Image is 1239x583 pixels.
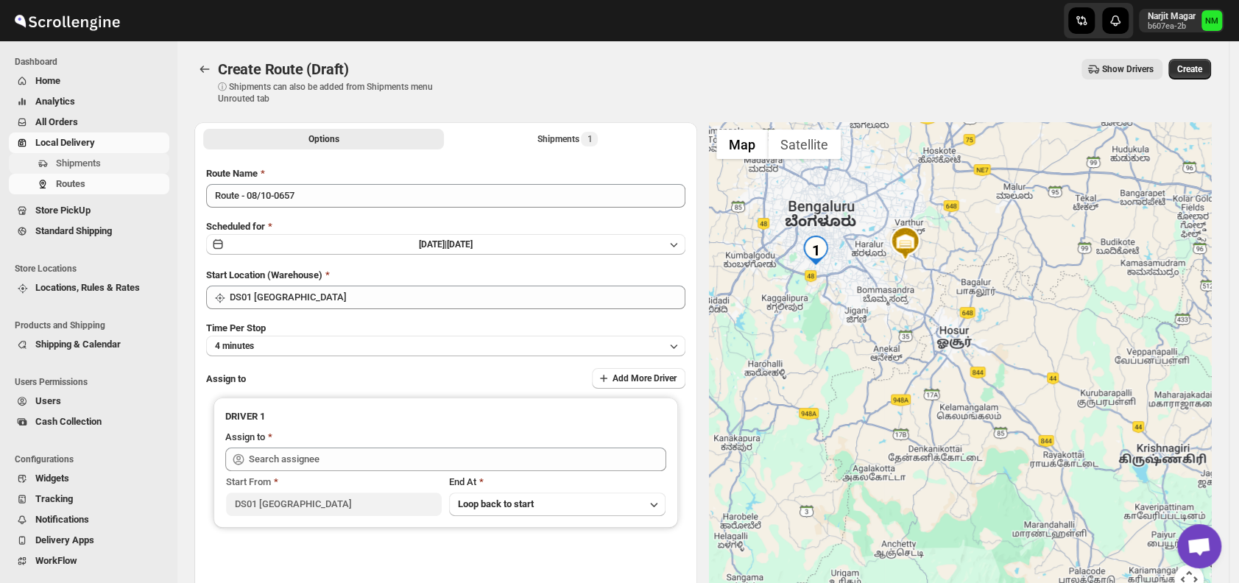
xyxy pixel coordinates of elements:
[249,448,666,471] input: Search assignee
[1102,63,1154,75] span: Show Drivers
[1201,10,1222,31] span: Narjit Magar
[230,286,685,309] input: Search location
[9,411,169,432] button: Cash Collection
[308,133,339,145] span: Options
[587,133,592,145] span: 1
[206,168,258,179] span: Route Name
[226,476,271,487] span: Start From
[35,137,95,148] span: Local Delivery
[458,498,534,509] span: Loop back to start
[9,489,169,509] button: Tracking
[35,534,94,545] span: Delivery Apps
[447,239,473,250] span: [DATE]
[35,473,69,484] span: Widgets
[1177,524,1221,568] div: Open chat
[35,514,89,525] span: Notifications
[9,334,169,355] button: Shipping & Calendar
[206,336,685,356] button: 4 minutes
[56,158,101,169] span: Shipments
[35,395,61,406] span: Users
[218,81,450,105] p: ⓘ Shipments can also be added from Shipments menu Unrouted tab
[1139,9,1224,32] button: User menu
[1148,10,1196,22] p: Narjit Magar
[449,475,665,490] div: End At
[9,71,169,91] button: Home
[447,129,688,149] button: Selected Shipments
[449,492,665,516] button: Loop back to start
[35,116,78,127] span: All Orders
[206,184,685,208] input: Eg: Bengaluru Route
[537,132,598,146] div: Shipments
[9,153,169,174] button: Shipments
[716,130,768,159] button: Show street map
[1081,59,1162,79] button: Show Drivers
[15,263,169,275] span: Store Locations
[35,416,102,427] span: Cash Collection
[35,282,140,293] span: Locations, Rules & Rates
[56,178,85,189] span: Routes
[801,236,830,265] div: 1
[15,319,169,331] span: Products and Shipping
[35,205,91,216] span: Store PickUp
[419,239,447,250] span: [DATE] |
[9,174,169,194] button: Routes
[768,130,841,159] button: Show satellite imagery
[35,75,60,86] span: Home
[1168,59,1211,79] button: Create
[1177,63,1202,75] span: Create
[15,376,169,388] span: Users Permissions
[9,91,169,112] button: Analytics
[613,372,677,384] span: Add More Driver
[225,430,265,445] div: Assign to
[15,453,169,465] span: Configurations
[218,60,349,78] span: Create Route (Draft)
[9,468,169,489] button: Widgets
[35,225,112,236] span: Standard Shipping
[203,129,444,149] button: All Route Options
[206,234,685,255] button: [DATE]|[DATE]
[12,2,122,39] img: ScrollEngine
[206,373,246,384] span: Assign to
[15,56,169,68] span: Dashboard
[9,509,169,530] button: Notifications
[592,368,685,389] button: Add More Driver
[206,221,265,232] span: Scheduled for
[225,409,666,424] h3: DRIVER 1
[1205,16,1218,26] text: NM
[1148,22,1196,31] p: b607ea-2b
[35,339,121,350] span: Shipping & Calendar
[35,555,77,566] span: WorkFlow
[9,112,169,132] button: All Orders
[215,340,254,352] span: 4 minutes
[194,59,215,79] button: Routes
[9,278,169,298] button: Locations, Rules & Rates
[206,269,322,280] span: Start Location (Warehouse)
[9,530,169,551] button: Delivery Apps
[35,96,75,107] span: Analytics
[9,391,169,411] button: Users
[9,551,169,571] button: WorkFlow
[35,493,73,504] span: Tracking
[206,322,266,333] span: Time Per Stop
